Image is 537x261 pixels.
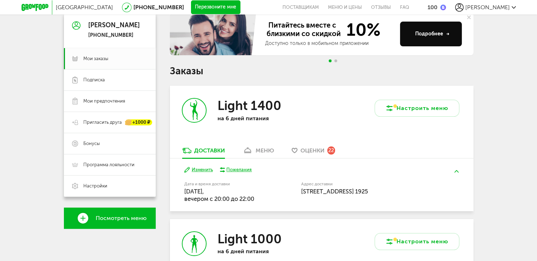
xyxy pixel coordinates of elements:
[83,183,107,189] span: Настройки
[83,56,108,62] span: Мои заказы
[375,233,459,250] button: Настроить меню
[125,120,152,126] div: +1000 ₽
[170,13,258,55] img: family-banner.579af9d.jpg
[256,147,274,154] div: меню
[301,188,368,195] span: [STREET_ADDRESS] 1925
[179,147,228,158] a: Доставки
[83,77,105,83] span: Подписка
[265,40,394,47] div: Доступно только в мобильном приложении
[465,4,510,11] span: [PERSON_NAME]
[226,167,252,173] div: Пожелания
[400,22,462,46] button: Подробнее
[88,32,140,39] div: [PHONE_NUMBER]
[64,48,156,69] a: Мои заказы
[133,4,184,11] a: [PHONE_NUMBER]
[64,208,156,229] a: Посмотреть меню
[83,119,122,126] span: Пригласить друга
[64,133,156,154] a: Бонусы
[217,115,309,122] p: на 6 дней питания
[428,4,437,11] div: 100
[64,154,156,175] a: Программа лояльности
[83,98,125,104] span: Мои предпочтения
[64,91,156,112] a: Мои предпочтения
[194,147,225,154] div: Доставки
[64,69,156,91] a: Подписка
[170,66,473,76] h1: Заказы
[375,100,459,117] button: Настроить меню
[83,162,135,168] span: Программа лояльности
[301,182,433,186] label: Адрес доставки
[288,147,339,158] a: Оценки 22
[217,98,281,113] h3: Light 1400
[220,167,252,173] button: Пожелания
[454,170,459,173] img: arrow-up-green.5eb5f82.svg
[342,21,381,39] span: 10%
[217,231,281,246] h3: Light 1000
[64,175,156,197] a: Настройки
[88,22,140,29] div: [PERSON_NAME]
[56,4,113,11] span: [GEOGRAPHIC_DATA]
[327,146,335,154] div: 22
[334,59,337,62] span: Go to slide 2
[191,0,240,14] button: Перезвоните мне
[300,147,324,154] span: Оценки
[96,215,147,221] span: Посмотреть меню
[184,182,265,186] label: Дата и время доставки
[239,147,278,158] a: меню
[184,188,254,202] span: [DATE], вечером c 20:00 до 22:00
[440,5,446,10] img: bonus_b.cdccf46.png
[265,21,342,39] span: Питайтесь вместе с близкими со скидкой
[415,30,449,37] div: Подробнее
[329,59,332,62] span: Go to slide 1
[184,167,213,173] button: Изменить
[217,248,309,255] p: на 6 дней питания
[83,140,100,147] span: Бонусы
[64,112,156,133] a: Пригласить друга +1000 ₽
